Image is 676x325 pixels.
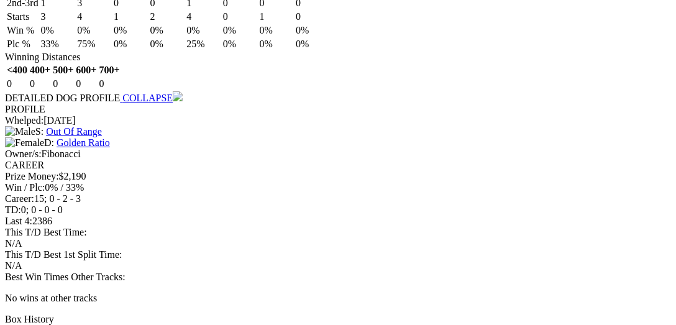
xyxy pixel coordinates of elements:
[6,64,28,76] th: <400
[75,78,97,90] td: 0
[5,149,671,160] div: Fibonacci
[295,24,331,37] td: 0%
[259,11,295,23] td: 1
[5,227,671,249] div: N/A
[122,93,173,103] span: COLLAPSE
[5,115,671,126] div: [DATE]
[40,11,76,23] td: 3
[5,249,671,272] div: N/A
[40,38,76,50] td: 33%
[120,93,183,103] a: COLLAPSE
[52,64,74,76] th: 500+
[76,24,112,37] td: 0%
[259,24,295,37] td: 0%
[5,137,54,148] span: D:
[150,11,185,23] td: 2
[52,78,74,90] td: 0
[5,193,34,204] span: Career:
[222,11,258,23] td: 0
[5,314,671,325] div: Box History
[46,126,102,137] a: Out Of Range
[76,38,112,50] td: 75%
[5,193,671,204] div: 15; 0 - 2 - 3
[6,24,39,37] td: Win %
[5,137,44,149] img: Female
[99,64,121,76] th: 700+
[186,24,221,37] td: 0%
[222,24,258,37] td: 0%
[5,249,122,260] span: This T/D Best 1st Split Time:
[113,38,148,50] td: 0%
[99,78,121,90] td: 0
[173,91,183,101] img: chevron-down.svg
[5,182,671,193] div: 0% / 33%
[5,204,671,216] div: 0; 0 - 0 - 0
[5,171,671,182] div: $2,190
[75,64,97,76] th: 600+
[57,137,110,148] a: Golden Ratio
[5,149,42,159] span: Owner/s:
[5,104,671,115] div: PROFILE
[29,64,51,76] th: 400+
[186,11,221,23] td: 4
[113,24,148,37] td: 0%
[5,126,43,137] span: S:
[5,293,671,304] p: No wins at other tracks
[5,171,59,181] span: Prize Money:
[6,78,28,90] td: 0
[113,11,148,23] td: 1
[5,204,21,215] span: TD:
[40,24,76,37] td: 0%
[76,11,112,23] td: 4
[150,24,185,37] td: 0%
[5,272,126,282] span: Best Win Times Other Tracks:
[259,38,295,50] td: 0%
[5,182,45,193] span: Win / Plc:
[5,52,671,63] div: Winning Distances
[29,78,51,90] td: 0
[295,11,331,23] td: 0
[5,91,671,104] div: DETAILED DOG PROFILE
[5,216,671,227] div: 2386
[5,126,35,137] img: Male
[6,11,39,23] td: Starts
[186,38,221,50] td: 25%
[295,38,331,50] td: 0%
[150,38,185,50] td: 0%
[5,160,671,171] div: CAREER
[5,227,87,237] span: This T/D Best Time:
[222,38,258,50] td: 0%
[5,115,43,126] span: Whelped:
[6,38,39,50] td: Plc %
[5,216,32,226] span: Last 4:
